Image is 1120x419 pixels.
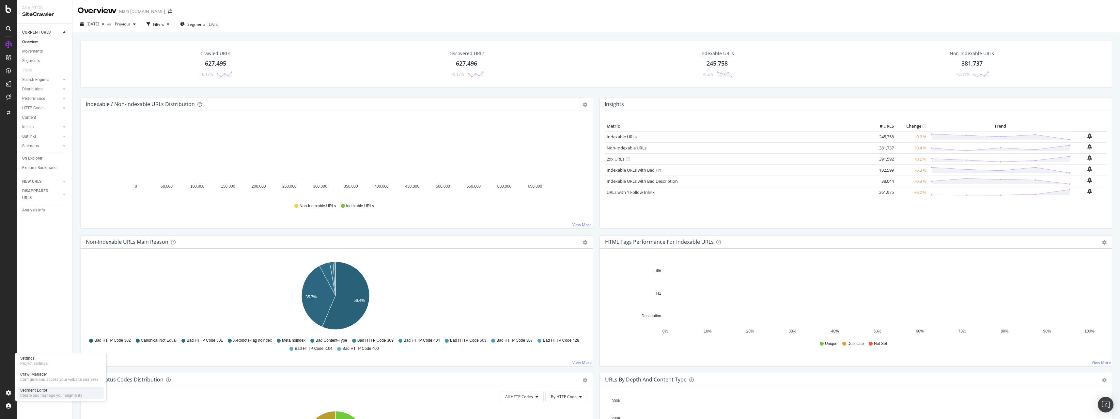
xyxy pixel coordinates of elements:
span: Bad HTTP Code 301 [187,338,223,343]
div: Main [DOMAIN_NAME] [119,8,165,15]
div: +0.17% [451,71,464,77]
span: By HTTP Code [551,394,577,399]
h4: Insights [605,100,624,109]
text: 100% [1084,329,1095,334]
a: View More [572,360,592,365]
div: Analytics [22,5,67,11]
text: 650,000 [528,184,542,189]
div: bell-plus [1087,155,1092,161]
th: # URLS [869,121,895,131]
div: CURRENT URLS [22,29,51,36]
span: Unique [825,341,837,347]
div: Indexable / Non-Indexable URLs Distribution [86,101,195,107]
td: 102,599 [869,164,895,176]
a: Sitemaps [22,143,61,149]
a: Explorer Bookmarks [22,164,68,171]
span: Meta noindex [282,338,305,343]
span: 2025 Aug. 24th [86,21,99,27]
div: Settings [20,356,48,361]
a: Non-Indexable URLs [607,145,646,151]
div: Indexable URLs [700,50,734,57]
a: HTTP Codes [22,105,61,112]
button: [DATE] [78,19,107,29]
text: 20% [746,329,754,334]
a: View More [1092,360,1111,365]
a: 2xx URLs [607,156,624,162]
td: -0.3 % [895,164,928,176]
div: DISAPPEARED URLS [22,188,55,201]
a: View More [572,222,592,227]
td: 38,044 [869,176,895,187]
td: 381,737 [869,142,895,153]
div: Url Explorer [22,155,42,162]
div: Explorer Bookmarks [22,164,57,171]
a: Search Engines [22,76,61,83]
div: Configure and access your website analyses [20,377,98,382]
a: Segment EditorCreate and manage your segments [18,387,104,399]
span: X-Robots-Tag noindex [233,338,272,343]
a: CURRENT URLS [22,29,61,36]
a: Movements [22,48,68,55]
div: Movements [22,48,43,55]
a: Analysis Info [22,207,68,214]
a: SettingsProject settings [18,355,104,367]
a: Segments [22,57,68,64]
text: 0 [135,184,137,189]
text: 200,000 [252,184,266,189]
span: Bad HTTP Code 400 [342,346,379,351]
div: gear [583,378,587,382]
div: bell-plus [1087,189,1092,194]
a: Visits [22,67,39,74]
div: gear [1102,240,1107,245]
div: NEW URLS [22,178,41,185]
svg: A chart. [86,121,585,197]
td: +0.4 % [895,142,928,153]
td: +0.2 % [895,187,928,198]
a: NEW URLS [22,178,61,185]
div: A chart. [605,259,1104,335]
text: 450,000 [405,184,419,189]
div: Non-Indexable URLs Main Reason [86,239,168,245]
text: 500,000 [436,184,450,189]
text: 90% [1043,329,1051,334]
text: 50% [873,329,881,334]
th: Trend [928,121,1072,131]
div: URLs by Depth and Content Type [605,376,687,383]
td: 261,975 [869,187,895,198]
text: 250,000 [282,184,297,189]
a: Content [22,114,68,121]
th: Metric [605,121,869,131]
div: bell-plus [1087,133,1092,139]
span: Bad HTTP Code 404 [404,338,440,343]
span: Bad Content-Type [316,338,347,343]
text: 400,000 [374,184,389,189]
button: Previous [112,19,138,29]
a: Indexable URLs [607,134,637,140]
span: Canonical Not Equal [141,338,177,343]
div: 245,758 [707,59,728,68]
div: Crawled URLs [200,50,230,57]
div: Inlinks [22,124,34,131]
text: 60% [916,329,924,334]
button: By HTTP Code [545,392,587,402]
div: Overview [22,39,38,45]
div: bell-plus [1087,144,1092,149]
div: Discovered URLs [448,50,485,57]
div: Performance [22,95,45,102]
div: HTTP Status Codes Distribution [86,376,163,383]
text: 50,000 [161,184,173,189]
span: Bad HTTP Code -104 [295,346,332,351]
a: Overview [22,39,68,45]
span: Segments [187,22,206,27]
div: Segment Editor [20,388,82,393]
td: -0.2 % [895,131,928,143]
a: Crawl ManagerConfigure and access your website analyses [18,371,104,383]
text: 100,000 [190,184,205,189]
text: 300,000 [313,184,327,189]
div: bell-plus [1087,178,1092,183]
span: Not Set [874,341,887,347]
div: A chart. [86,259,585,335]
text: 150,000 [221,184,235,189]
text: Title [654,268,661,273]
td: 245,758 [869,131,895,143]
